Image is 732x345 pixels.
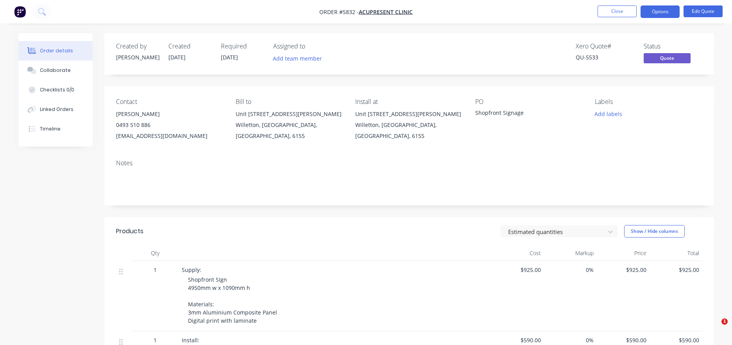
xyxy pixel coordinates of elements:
[154,266,157,274] span: 1
[40,106,73,113] div: Linked Orders
[576,53,634,61] div: QU-5533
[40,125,61,132] div: Timeline
[132,245,179,261] div: Qty
[600,336,646,344] span: $590.00
[236,109,343,141] div: Unit [STREET_ADDRESS][PERSON_NAME]Willetton, [GEOGRAPHIC_DATA], [GEOGRAPHIC_DATA], 6155
[236,109,343,120] div: Unit [STREET_ADDRESS][PERSON_NAME]
[188,276,279,324] span: Shopfront SIgn 4950mm w x 1090mm h Materials: 3mm Aluminium Composite Panel Digital print with la...
[236,98,343,105] div: Bill to
[273,53,326,64] button: Add team member
[597,245,650,261] div: Price
[221,54,238,61] span: [DATE]
[221,43,264,50] div: Required
[624,225,685,238] button: Show / Hide columns
[653,336,699,344] span: $590.00
[18,41,93,61] button: Order details
[547,336,594,344] span: 0%
[268,53,326,64] button: Add team member
[355,120,462,141] div: Willetton, [GEOGRAPHIC_DATA], [GEOGRAPHIC_DATA], 6155
[14,6,26,18] img: Factory
[650,245,702,261] div: Total
[182,266,201,273] span: Supply:
[18,61,93,80] button: Collaborate
[116,159,702,167] div: Notes
[355,98,462,105] div: Install at
[18,80,93,100] button: Checklists 0/0
[116,109,223,141] div: [PERSON_NAME]0493 510 886[EMAIL_ADDRESS][DOMAIN_NAME]
[576,43,634,50] div: Xero Quote #
[644,53,691,63] span: Quote
[595,98,702,105] div: Labels
[355,109,462,141] div: Unit [STREET_ADDRESS][PERSON_NAME]Willetton, [GEOGRAPHIC_DATA], [GEOGRAPHIC_DATA], 6155
[475,98,582,105] div: PO
[544,245,597,261] div: Markup
[116,98,223,105] div: Contact
[653,266,699,274] span: $925.00
[644,43,702,50] div: Status
[116,120,223,130] div: 0493 510 886
[355,109,462,120] div: Unit [STREET_ADDRESS][PERSON_NAME]
[116,53,159,61] div: [PERSON_NAME]
[40,47,73,54] div: Order details
[600,266,646,274] span: $925.00
[547,266,594,274] span: 0%
[168,43,211,50] div: Created
[641,5,680,18] button: Options
[273,43,351,50] div: Assigned to
[40,86,74,93] div: Checklists 0/0
[168,54,186,61] span: [DATE]
[705,318,724,337] iframe: Intercom live chat
[182,336,199,344] span: Install:
[491,245,544,261] div: Cost
[591,109,626,119] button: Add labels
[598,5,637,17] button: Close
[154,336,157,344] span: 1
[116,227,143,236] div: Products
[18,119,93,139] button: Timeline
[494,266,541,274] span: $925.00
[721,318,728,325] span: 1
[684,5,723,17] button: Edit Quote
[116,130,223,141] div: [EMAIL_ADDRESS][DOMAIN_NAME]
[18,100,93,119] button: Linked Orders
[40,67,71,74] div: Collaborate
[475,109,573,120] div: Shopfront Signage
[116,43,159,50] div: Created by
[319,8,359,16] span: Order #5832 -
[116,109,223,120] div: [PERSON_NAME]
[236,120,343,141] div: Willetton, [GEOGRAPHIC_DATA], [GEOGRAPHIC_DATA], 6155
[359,8,413,16] a: Acupresent Clinic
[494,336,541,344] span: $590.00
